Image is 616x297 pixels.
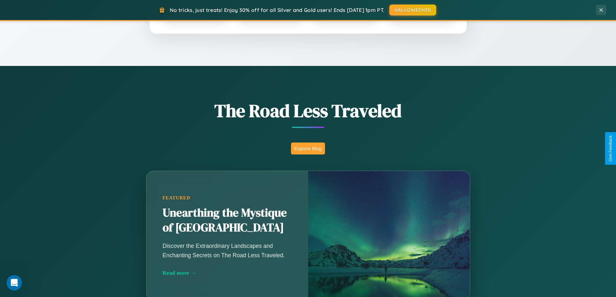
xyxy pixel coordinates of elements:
div: Featured [163,195,292,201]
h1: The Road Less Traveled [114,98,502,123]
button: HALLOWEEN30 [389,5,436,16]
iframe: Intercom live chat [6,275,22,291]
span: No tricks, just treats! Enjoy 30% off for all Silver and Gold users! Ends [DATE] 1pm PT. [170,7,384,13]
h2: Unearthing the Mystique of [GEOGRAPHIC_DATA] [163,206,292,235]
button: Explore Blog [291,143,325,154]
div: Give Feedback [608,135,613,162]
div: Read more → [163,270,292,276]
p: Discover the Extraordinary Landscapes and Enchanting Secrets on The Road Less Traveled. [163,241,292,260]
